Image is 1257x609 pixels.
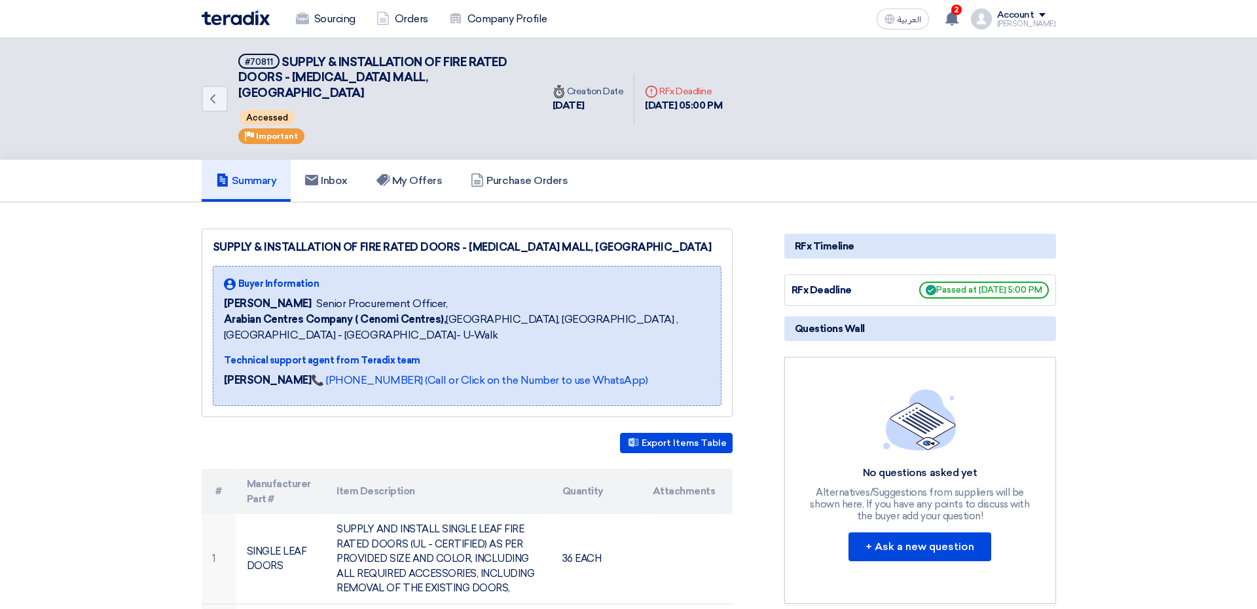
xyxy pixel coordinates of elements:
[202,514,236,604] td: 1
[238,277,319,291] span: Buyer Information
[202,469,236,514] th: #
[898,15,921,24] span: العربية
[362,160,457,202] a: My Offers
[471,174,568,187] h5: Purchase Orders
[553,84,624,98] div: Creation Date
[238,55,507,100] span: SUPPLY & INSTALLATION OF FIRE RATED DOORS - [MEDICAL_DATA] MALL, [GEOGRAPHIC_DATA]
[291,160,362,202] a: Inbox
[224,312,710,343] span: [GEOGRAPHIC_DATA], [GEOGRAPHIC_DATA] ,[GEOGRAPHIC_DATA] - [GEOGRAPHIC_DATA]- U-Walk
[883,389,956,451] img: empty_state_list.svg
[877,9,929,29] button: العربية
[326,514,552,604] td: SUPPLY AND INSTALL SINGLE LEAF FIRE RATED DOORS (UL - CERTIFIED) AS PER PROVIDED SIZE AND COLOR, ...
[997,20,1056,28] div: [PERSON_NAME]
[645,98,722,113] div: [DATE] 05:00 PM
[642,469,733,514] th: Attachments
[213,240,721,255] div: SUPPLY & INSTALLATION OF FIRE RATED DOORS - [MEDICAL_DATA] MALL, [GEOGRAPHIC_DATA]
[305,174,348,187] h5: Inbox
[809,487,1031,522] div: Alternatives/Suggestions from suppliers will be shown here, If you have any points to discuss wit...
[236,469,327,514] th: Manufacturer Part #
[224,296,312,312] span: [PERSON_NAME]
[326,469,552,514] th: Item Description
[311,374,647,386] a: 📞 [PHONE_NUMBER] (Call or Click on the Number to use WhatsApp)
[645,84,722,98] div: RFx Deadline
[997,10,1034,21] div: Account
[316,296,447,312] span: Senior Procurement Officer,
[552,469,642,514] th: Quantity
[240,110,295,125] span: Accessed
[202,160,291,202] a: Summary
[809,466,1031,480] div: No questions asked yet
[224,354,710,367] div: Technical support agent from Teradix team
[376,174,443,187] h5: My Offers
[245,58,273,66] div: #70811
[620,433,733,453] button: Export Items Table
[238,54,526,101] h5: SUPPLY & INSTALLATION OF FIRE RATED DOORS - YASMIN MALL, JEDDAH
[285,5,366,33] a: Sourcing
[552,514,642,604] td: 36 EACH
[366,5,439,33] a: Orders
[553,98,624,113] div: [DATE]
[456,160,582,202] a: Purchase Orders
[202,10,270,26] img: Teradix logo
[919,282,1049,299] span: Passed at [DATE] 5:00 PM
[971,9,992,29] img: profile_test.png
[256,132,298,141] span: Important
[951,5,962,15] span: 2
[439,5,558,33] a: Company Profile
[784,234,1056,259] div: RFx Timeline
[236,514,327,604] td: SINGLE LEAF DOORS
[224,313,446,325] b: Arabian Centres Company ( Cenomi Centres),
[216,174,277,187] h5: Summary
[792,283,890,298] div: RFx Deadline
[848,532,991,561] button: + Ask a new question
[224,374,312,386] strong: [PERSON_NAME]
[795,322,865,336] span: Questions Wall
